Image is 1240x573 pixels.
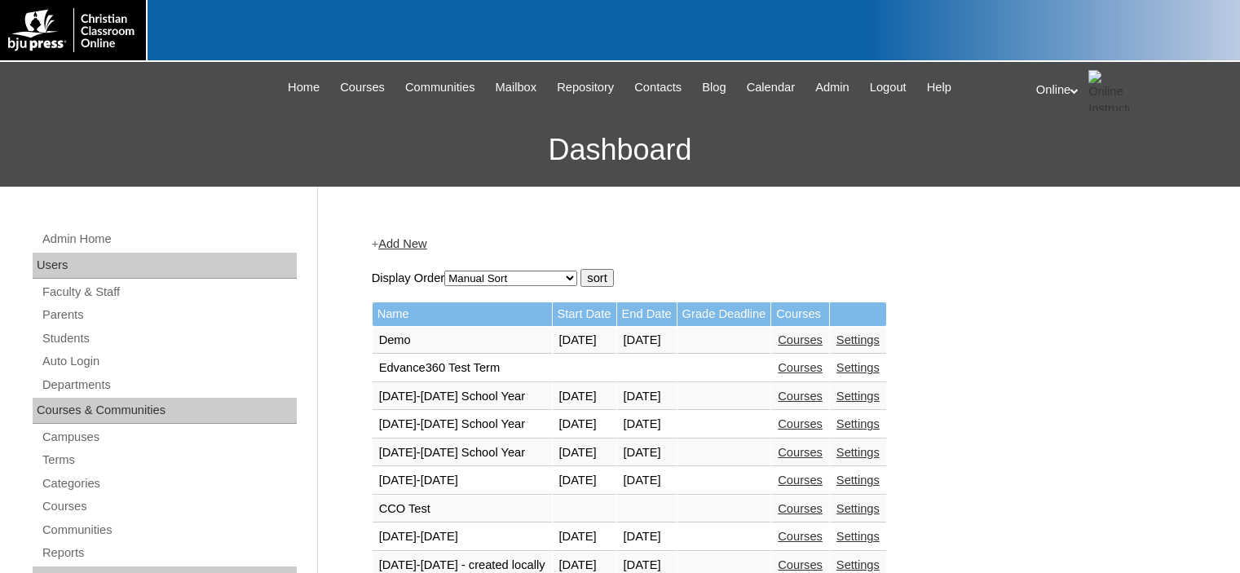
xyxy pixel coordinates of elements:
a: Repository [549,78,622,97]
span: Admin [815,78,849,97]
td: [DATE] [617,411,677,439]
a: Courses [332,78,393,97]
a: Help [919,78,960,97]
div: Online [1036,70,1224,111]
a: Terms [41,450,297,470]
a: Settings [836,361,880,374]
span: Contacts [634,78,682,97]
td: [DATE]-[DATE] [373,467,552,495]
td: [DATE] [617,467,677,495]
a: Admin [807,78,858,97]
td: [DATE] [617,523,677,551]
div: + [372,236,1179,253]
a: Courses [778,502,823,515]
img: Online Instructor [1088,70,1129,111]
a: Auto Login [41,351,297,372]
a: Faculty & Staff [41,282,297,302]
input: sort [580,269,613,287]
h3: Dashboard [8,113,1232,187]
form: Display Order [372,269,1179,287]
a: Settings [836,333,880,346]
td: Demo [373,327,552,355]
a: Categories [41,474,297,494]
span: Blog [702,78,726,97]
td: [DATE]-[DATE] School Year [373,439,552,467]
td: Courses [771,302,829,326]
td: [DATE] [553,439,616,467]
span: Home [288,78,320,97]
a: Courses [41,496,297,517]
span: Repository [557,78,614,97]
td: End Date [617,302,677,326]
a: Mailbox [488,78,545,97]
a: Settings [836,530,880,543]
a: Communities [41,520,297,540]
td: [DATE] [617,439,677,467]
a: Contacts [626,78,690,97]
a: Home [280,78,328,97]
td: [DATE] [553,411,616,439]
a: Settings [836,390,880,403]
a: Settings [836,558,880,571]
a: Courses [778,558,823,571]
td: [DATE] [617,327,677,355]
a: Logout [862,78,915,97]
span: Logout [870,78,907,97]
a: Courses [778,417,823,430]
span: Courses [340,78,385,97]
td: [DATE] [553,467,616,495]
a: Courses [778,390,823,403]
a: Courses [778,361,823,374]
span: Help [927,78,951,97]
td: [DATE]-[DATE] School Year [373,411,552,439]
a: Reports [41,543,297,563]
a: Parents [41,305,297,325]
a: Campuses [41,427,297,447]
td: Name [373,302,552,326]
td: [DATE] [617,383,677,411]
td: Start Date [553,302,616,326]
a: Communities [397,78,483,97]
td: Grade Deadline [677,302,771,326]
a: Students [41,328,297,349]
a: Courses [778,446,823,459]
a: Courses [778,333,823,346]
a: Settings [836,502,880,515]
span: Mailbox [496,78,537,97]
td: Edvance360 Test Term [373,355,552,382]
a: Blog [694,78,734,97]
div: Users [33,253,297,279]
td: [DATE]-[DATE] School Year [373,383,552,411]
img: logo-white.png [8,8,138,52]
a: Admin Home [41,229,297,249]
a: Calendar [739,78,803,97]
a: Courses [778,474,823,487]
td: [DATE] [553,383,616,411]
div: Courses & Communities [33,398,297,424]
a: Courses [778,530,823,543]
a: Departments [41,375,297,395]
a: Settings [836,446,880,459]
td: [DATE] [553,523,616,551]
td: CCO Test [373,496,552,523]
span: Communities [405,78,475,97]
span: Calendar [747,78,795,97]
td: [DATE] [553,327,616,355]
a: Add New [378,237,426,250]
td: [DATE]-[DATE] [373,523,552,551]
a: Settings [836,474,880,487]
a: Settings [836,417,880,430]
